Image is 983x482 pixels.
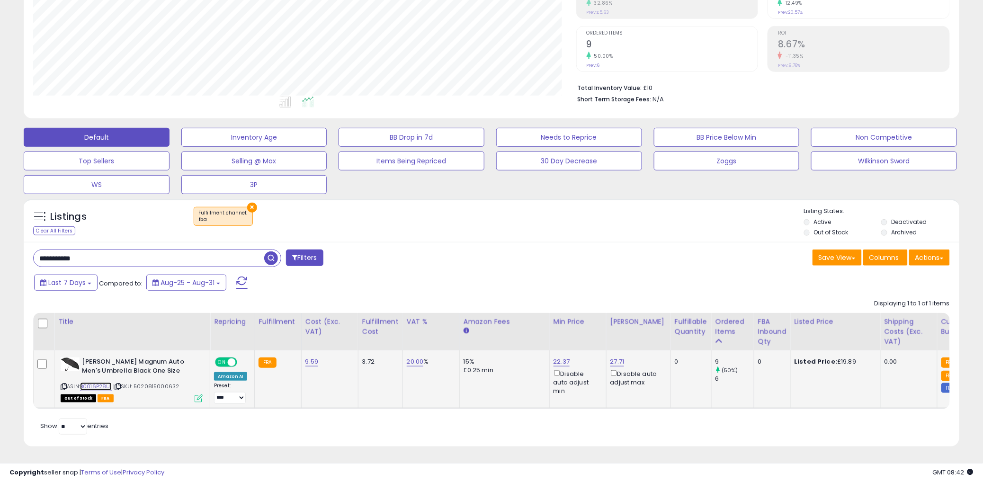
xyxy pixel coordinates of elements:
[181,175,327,194] button: 3P
[778,9,803,15] small: Prev: 20.57%
[339,128,484,147] button: BB Drop in 7d
[34,275,98,291] button: Last 7 Days
[722,366,738,374] small: (50%)
[778,39,949,52] h2: 8.67%
[782,53,804,60] small: -11.35%
[778,31,949,36] span: ROI
[758,317,786,347] div: FBA inbound Qty
[9,468,164,477] div: seller snap | |
[653,95,664,104] span: N/A
[362,317,399,337] div: Fulfillment Cost
[813,228,848,236] label: Out of Stock
[715,317,750,337] div: Ordered Items
[587,62,600,68] small: Prev: 6
[407,357,424,366] a: 20.00
[24,152,170,170] button: Top Sellers
[715,357,754,366] div: 9
[891,228,917,236] label: Archived
[214,372,247,381] div: Amazon AI
[715,375,754,383] div: 6
[941,357,959,368] small: FBA
[40,421,108,430] span: Show: entries
[464,357,542,366] div: 15%
[199,216,248,223] div: fba
[9,468,44,477] strong: Copyright
[259,357,276,368] small: FBA
[464,366,542,375] div: £0.25 min
[795,357,838,366] b: Listed Price:
[885,317,933,347] div: Shipping Costs (Exc. VAT)
[146,275,226,291] button: Aug-25 - Aug-31
[758,357,783,366] div: 0
[795,357,873,366] div: £19.89
[464,327,469,335] small: Amazon Fees.
[286,250,323,266] button: Filters
[654,152,800,170] button: Zoggs
[610,357,625,366] a: 27.71
[24,175,170,194] button: WS
[339,152,484,170] button: Items Being Repriced
[48,278,86,287] span: Last 7 Days
[247,203,257,213] button: ×
[98,394,114,402] span: FBA
[216,358,228,366] span: ON
[610,368,663,387] div: Disable auto adjust max
[113,383,179,390] span: | SKU: 5020815000632
[58,317,206,327] div: Title
[214,383,247,404] div: Preset:
[362,357,395,366] div: 3.72
[61,357,80,371] img: 31g7vzxf19L._SL40_.jpg
[941,383,960,393] small: FBM
[591,53,613,60] small: 50.00%
[795,317,876,327] div: Listed Price
[933,468,974,477] span: 2025-09-8 08:42 GMT
[61,384,67,389] i: Click to copy
[875,299,950,308] div: Displaying 1 to 1 of 1 items
[654,128,800,147] button: BB Price Below Min
[554,357,570,366] a: 22.37
[236,358,251,366] span: OFF
[554,317,602,327] div: Min Price
[214,317,250,327] div: Repricing
[587,39,758,52] h2: 9
[675,317,707,337] div: Fulfillable Quantity
[909,250,950,266] button: Actions
[82,357,197,377] b: [PERSON_NAME] Magnum Auto Men's Umbrella Black One Size
[804,207,960,216] p: Listing States:
[610,317,667,327] div: [PERSON_NAME]
[80,383,112,391] a: B0016P28UI
[24,128,170,147] button: Default
[99,279,143,288] span: Compared to:
[181,128,327,147] button: Inventory Age
[885,357,930,366] div: 0.00
[578,81,943,93] li: £10
[161,278,214,287] span: Aug-25 - Aug-31
[869,253,899,262] span: Columns
[578,84,642,92] b: Total Inventory Value:
[863,250,908,266] button: Columns
[811,152,957,170] button: WIlkinson Sword
[61,394,96,402] span: All listings that are currently out of stock and unavailable for purchase on Amazon
[259,317,297,327] div: Fulfillment
[554,368,599,395] div: Disable auto adjust min
[891,218,927,226] label: Deactivated
[407,317,456,327] div: VAT %
[464,317,545,327] div: Amazon Fees
[123,468,164,477] a: Privacy Policy
[811,128,957,147] button: Non Competitive
[813,218,831,226] label: Active
[675,357,704,366] div: 0
[50,210,87,223] h5: Listings
[61,357,203,402] div: ASIN:
[496,128,642,147] button: Needs to Reprice
[199,209,248,223] span: Fulfillment channel :
[578,95,652,103] b: Short Term Storage Fees:
[181,152,327,170] button: Selling @ Max
[587,9,609,15] small: Prev: £5.63
[33,226,75,235] div: Clear All Filters
[81,468,121,477] a: Terms of Use
[115,384,121,389] i: Click to copy
[305,317,354,337] div: Cost (Exc. VAT)
[496,152,642,170] button: 30 Day Decrease
[778,62,800,68] small: Prev: 9.78%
